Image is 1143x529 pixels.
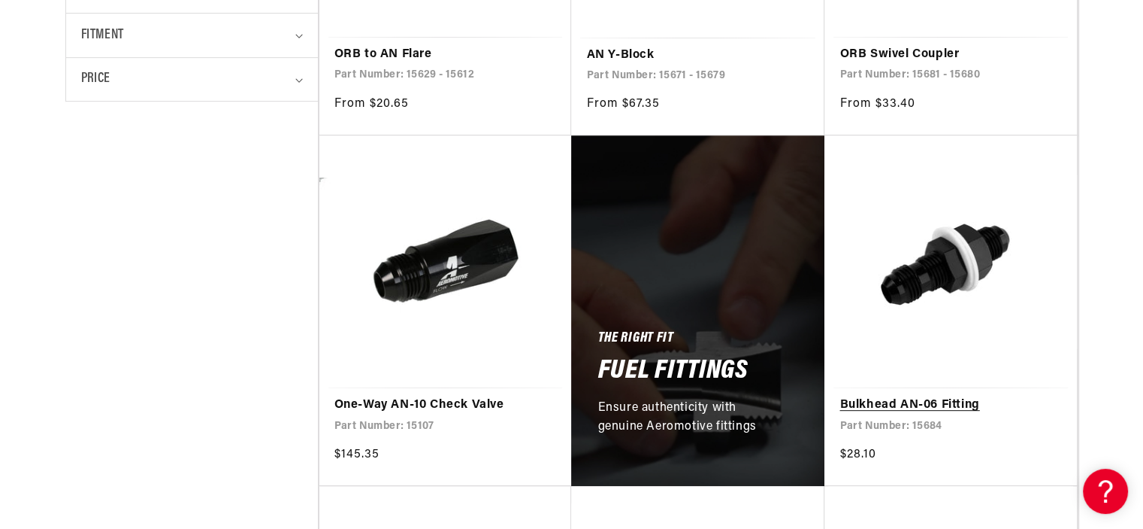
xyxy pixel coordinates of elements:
a: One-Way AN-10 Check Valve [334,396,557,415]
span: Price [81,69,110,90]
h5: The Right Fit [597,333,673,345]
h2: Fuel Fittings [597,360,748,384]
a: Bulkhead AN-06 Fitting [839,396,1062,415]
a: ORB to AN Flare [334,45,557,65]
summary: Price [81,58,303,101]
a: ORB Swivel Coupler [839,45,1062,65]
a: AN Y-Block [586,46,809,65]
p: Ensure authenticity with genuine Aeromotive fittings [597,399,782,437]
summary: Fitment (0 selected) [81,14,303,58]
span: Fitment [81,25,124,47]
